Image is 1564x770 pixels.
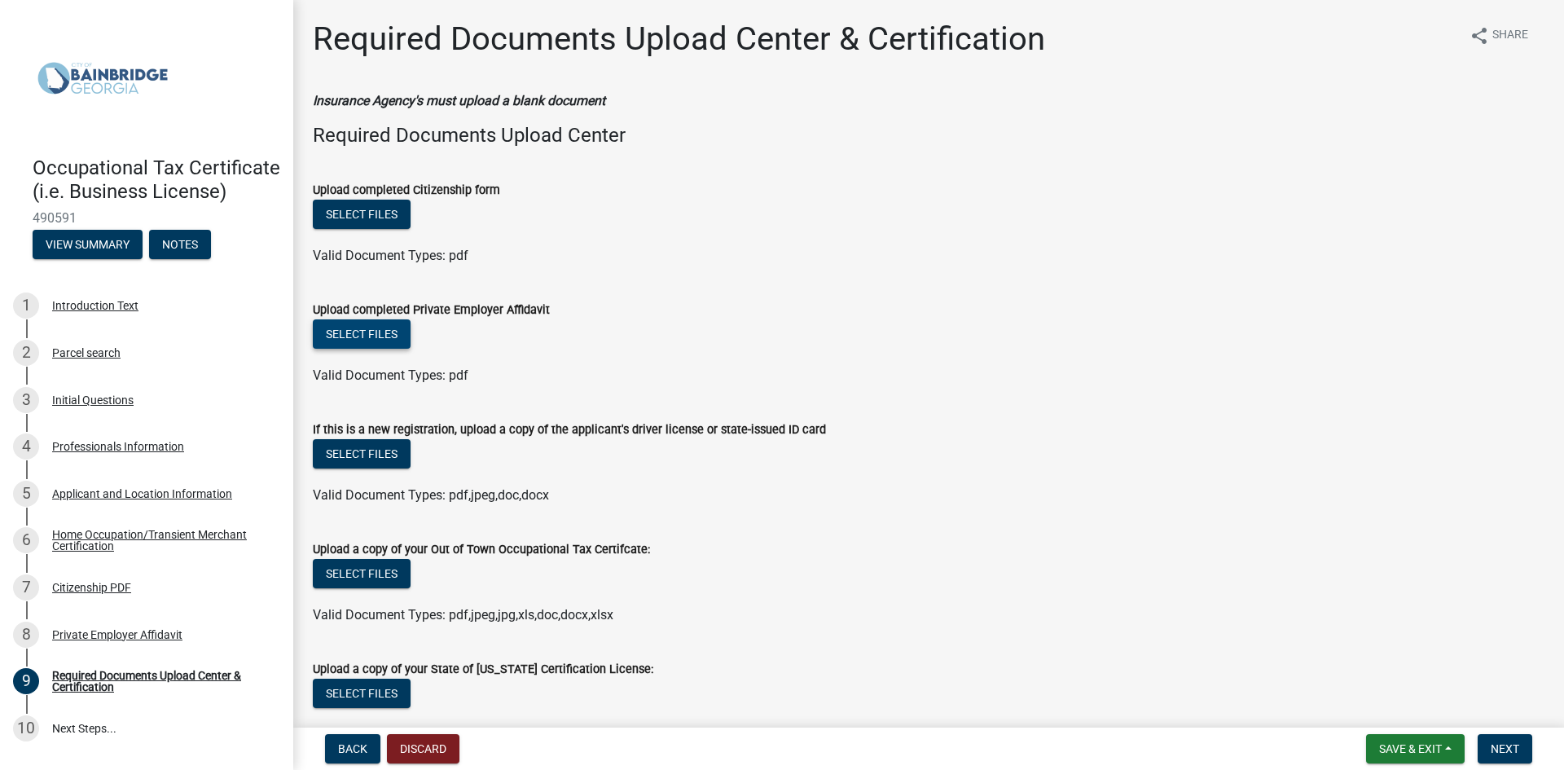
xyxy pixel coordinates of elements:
button: Select files [313,200,411,229]
div: Required Documents Upload Center & Certification [52,670,267,693]
div: Initial Questions [52,394,134,406]
div: 9 [13,668,39,694]
button: Next [1478,734,1532,763]
span: Back [338,742,367,755]
span: 490591 [33,210,261,226]
div: Professionals Information [52,441,184,452]
label: Upload a copy of your State of [US_STATE] Certification License: [313,664,653,675]
button: Select files [313,319,411,349]
label: Upload completed Citizenship form [313,185,500,196]
div: Introduction Text [52,300,138,311]
wm-modal-confirm: Notes [149,239,211,252]
div: Private Employer Affidavit [52,629,182,640]
strong: Insurance Agency's must upload a blank document [313,93,605,108]
button: shareShare [1456,20,1541,51]
span: Valid Document Types: pdf [313,367,468,383]
span: Next [1491,742,1519,755]
i: share [1470,26,1489,46]
span: Save & Exit [1379,742,1442,755]
h1: Required Documents Upload Center & Certification [313,20,1045,59]
div: 2 [13,340,39,366]
div: Applicant and Location Information [52,488,232,499]
button: Save & Exit [1366,734,1465,763]
button: View Summary [33,230,143,259]
div: 1 [13,293,39,319]
span: Share [1492,26,1528,46]
span: Valid Document Types: pdf,jpeg,jpg,xls,doc,docx,xlsx [313,607,613,623]
h4: Occupational Tax Certificate (i.e. Business License) [33,156,280,204]
h4: Required Documents Upload Center [313,124,1544,147]
button: Select files [313,679,411,708]
div: 10 [13,715,39,741]
div: Citizenship PDF [52,582,131,593]
label: Upload a copy of your Out of Town Occupational Tax Certifcate: [313,544,650,556]
div: 6 [13,527,39,553]
div: Home Occupation/Transient Merchant Certification [52,529,267,552]
div: 4 [13,433,39,460]
div: 3 [13,387,39,413]
button: Select files [313,439,411,469]
div: Parcel search [52,347,121,359]
div: 7 [13,574,39,601]
img: City of Bainbridge, Georgia (Canceled) [33,17,173,139]
button: Discard [387,734,459,763]
label: Upload completed Private Employer Affidavit [313,305,550,316]
button: Select files [313,559,411,588]
div: 8 [13,622,39,648]
button: Notes [149,230,211,259]
span: Valid Document Types: pdf,jpeg,doc,docx [313,487,549,503]
label: If this is a new registration, upload a copy of the applicant's driver license or state-issued ID... [313,425,826,436]
wm-modal-confirm: Summary [33,239,143,252]
div: 5 [13,481,39,507]
button: Back [325,734,380,763]
span: Valid Document Types: pdf [313,248,468,263]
